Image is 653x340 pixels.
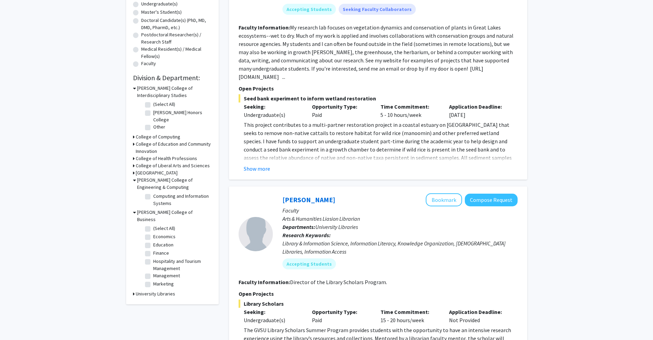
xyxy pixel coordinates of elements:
[136,290,175,297] h3: University Libraries
[315,223,358,230] span: University Libraries
[153,250,169,257] label: Finance
[153,258,210,272] label: Hospitality and Tourism Management
[137,85,212,99] h3: [PERSON_NAME] College of Interdisciplinary Studies
[312,102,370,111] p: Opportunity Type:
[153,123,165,131] label: Other
[282,232,331,239] b: Research Keywords:
[244,111,302,119] div: Undergraduate(s)
[282,195,335,204] a: [PERSON_NAME]
[137,177,212,191] h3: [PERSON_NAME] College of Engineering & Computing
[153,280,174,288] label: Marketing
[339,4,416,15] mat-chip: Seeking Faculty Collaborators
[141,17,212,31] label: Doctoral Candidate(s) (PhD, MD, DMD, PharmD, etc.)
[239,24,290,31] b: Faculty Information:
[153,193,210,207] label: Computing and Information Systems
[153,241,173,248] label: Education
[244,102,302,111] p: Seeking:
[153,272,180,279] label: Management
[426,193,462,206] button: Add Amber Dierking to Bookmarks
[449,102,507,111] p: Application Deadline:
[282,258,336,269] mat-chip: Accepting Students
[239,94,518,102] span: Seed bank experiment to inform wetland restoration
[141,46,212,60] label: Medical Resident(s) / Medical Fellow(s)
[282,223,315,230] b: Departments:
[153,233,176,240] label: Economics
[375,102,444,119] div: 5 - 10 hours/week
[307,308,375,324] div: Paid
[244,165,270,173] button: Show more
[239,300,518,308] span: Library Scholars
[136,133,180,141] h3: College of Computing
[153,225,175,232] label: (Select All)
[312,308,370,316] p: Opportunity Type:
[444,102,512,119] div: [DATE]
[239,279,290,286] b: Faculty Information:
[136,162,210,169] h3: College of Liberal Arts and Sciences
[282,239,518,256] div: Library & Information Science, Information Literacy, Knowledge Organization, [DEMOGRAPHIC_DATA] L...
[136,169,178,177] h3: [GEOGRAPHIC_DATA]
[141,9,182,16] label: Master's Student(s)
[290,279,387,286] fg-read-more: Director of the Library Scholars Program.
[244,121,518,186] p: This project contributes to a multi-partner restoration project in a coastal estuary on [GEOGRAPH...
[465,194,518,206] button: Compose Request to Amber Dierking
[239,290,518,298] p: Open Projects
[136,155,197,162] h3: College of Health Professions
[239,24,513,80] fg-read-more: My research lab focuses on vegetation dynamics and conservation of plants in Great Lakes ecosyste...
[239,84,518,93] p: Open Projects
[307,102,375,119] div: Paid
[444,308,512,324] div: Not Provided
[282,215,518,223] p: Arts & Humanities Liasion Librarian
[133,74,212,82] h2: Division & Department:
[141,31,212,46] label: Postdoctoral Researcher(s) / Research Staff
[449,308,507,316] p: Application Deadline:
[137,209,212,223] h3: [PERSON_NAME] College of Business
[244,316,302,324] div: Undergraduate(s)
[153,109,210,123] label: [PERSON_NAME] Honors College
[141,0,178,8] label: Undergraduate(s)
[141,60,156,67] label: Faculty
[282,4,336,15] mat-chip: Accepting Students
[375,308,444,324] div: 15 - 20 hours/week
[282,206,518,215] p: Faculty
[380,308,439,316] p: Time Commitment:
[244,308,302,316] p: Seeking:
[153,101,175,108] label: (Select All)
[380,102,439,111] p: Time Commitment:
[136,141,212,155] h3: College of Education and Community Innovation
[5,309,29,335] iframe: Chat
